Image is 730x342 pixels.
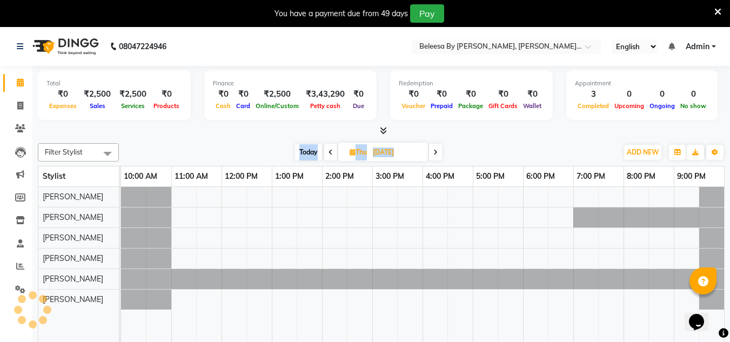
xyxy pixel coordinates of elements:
[115,88,151,100] div: ₹2,500
[222,169,260,184] a: 12:00 PM
[272,169,306,184] a: 1:00 PM
[87,102,108,110] span: Sales
[612,102,647,110] span: Upcoming
[686,41,709,52] span: Admin
[253,88,302,100] div: ₹2,500
[253,102,302,110] span: Online/Custom
[456,102,486,110] span: Package
[43,171,65,181] span: Stylist
[46,102,79,110] span: Expenses
[428,102,456,110] span: Prepaid
[295,144,322,160] span: Today
[213,79,368,88] div: Finance
[213,102,233,110] span: Cash
[456,88,486,100] div: ₹0
[43,212,103,222] span: [PERSON_NAME]
[213,88,233,100] div: ₹0
[399,79,544,88] div: Redemption
[323,169,357,184] a: 2:00 PM
[274,8,408,19] div: You have a payment due from 49 days
[486,102,520,110] span: Gift Cards
[575,102,612,110] span: Completed
[423,169,457,184] a: 4:00 PM
[685,299,719,331] iframe: chat widget
[46,88,79,100] div: ₹0
[46,79,182,88] div: Total
[486,88,520,100] div: ₹0
[45,147,83,156] span: Filter Stylist
[350,102,367,110] span: Due
[399,88,428,100] div: ₹0
[28,31,102,62] img: logo
[674,169,708,184] a: 9:00 PM
[347,148,370,156] span: Thu
[575,88,612,100] div: 3
[43,233,103,243] span: [PERSON_NAME]
[151,102,182,110] span: Products
[121,169,160,184] a: 10:00 AM
[233,102,253,110] span: Card
[678,102,709,110] span: No show
[627,148,659,156] span: ADD NEW
[574,169,608,184] a: 7:00 PM
[647,88,678,100] div: 0
[118,102,148,110] span: Services
[428,88,456,100] div: ₹0
[473,169,507,184] a: 5:00 PM
[624,169,658,184] a: 8:00 PM
[624,145,661,160] button: ADD NEW
[349,88,368,100] div: ₹0
[307,102,343,110] span: Petty cash
[151,88,182,100] div: ₹0
[370,144,424,160] input: 2025-08-28
[399,102,428,110] span: Voucher
[43,253,103,263] span: [PERSON_NAME]
[575,79,709,88] div: Appointment
[373,169,407,184] a: 3:00 PM
[410,4,444,23] button: Pay
[520,102,544,110] span: Wallet
[43,274,103,284] span: [PERSON_NAME]
[612,88,647,100] div: 0
[302,88,349,100] div: ₹3,43,290
[647,102,678,110] span: Ongoing
[233,88,253,100] div: ₹0
[520,88,544,100] div: ₹0
[43,192,103,202] span: [PERSON_NAME]
[43,294,103,304] span: [PERSON_NAME]
[678,88,709,100] div: 0
[172,169,211,184] a: 11:00 AM
[524,169,558,184] a: 6:00 PM
[119,31,166,62] b: 08047224946
[79,88,115,100] div: ₹2,500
